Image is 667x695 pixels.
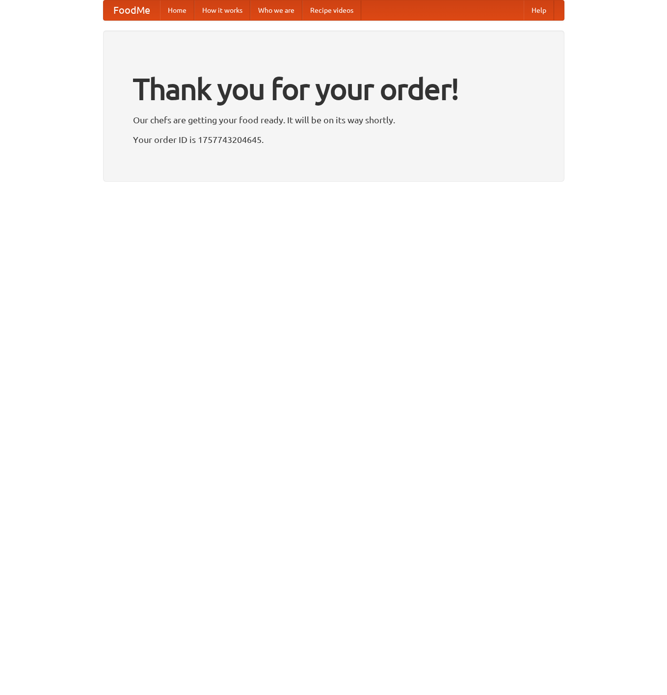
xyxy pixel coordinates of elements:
a: How it works [194,0,250,20]
h1: Thank you for your order! [133,65,534,112]
a: Recipe videos [302,0,361,20]
a: Home [160,0,194,20]
p: Your order ID is 1757743204645. [133,132,534,147]
a: Who we are [250,0,302,20]
p: Our chefs are getting your food ready. It will be on its way shortly. [133,112,534,127]
a: Help [524,0,554,20]
a: FoodMe [104,0,160,20]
